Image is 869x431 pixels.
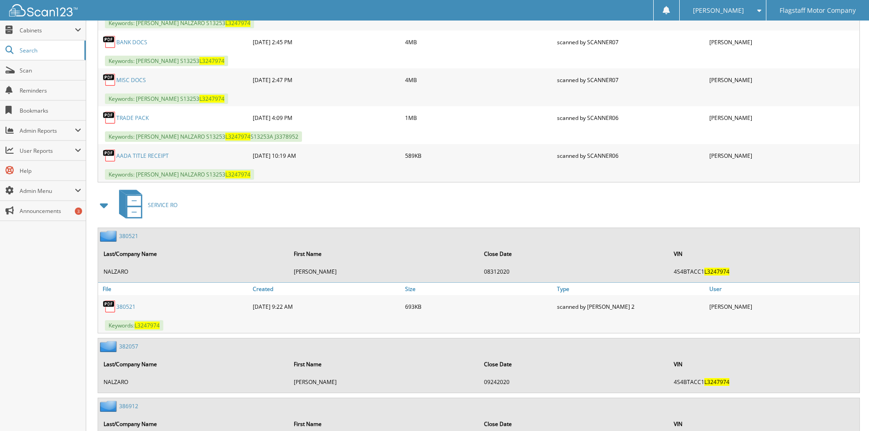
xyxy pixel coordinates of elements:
[669,355,859,374] th: VIN
[20,167,81,175] span: Help
[103,300,116,313] img: PDF.png
[707,109,859,127] div: [PERSON_NAME]
[707,146,859,165] div: [PERSON_NAME]
[555,71,707,89] div: scanned by SCANNER07
[116,76,146,84] a: MISC DOCS
[105,320,163,331] span: Keywords:
[225,171,250,178] span: L3247974
[289,264,479,279] td: [PERSON_NAME]
[116,38,147,46] a: BANK DOCS
[116,114,149,122] a: TRADE PACK
[20,207,81,215] span: Announcements
[20,187,75,195] span: Admin Menu
[479,355,669,374] th: Close Date
[693,8,744,13] span: [PERSON_NAME]
[225,133,250,140] span: L3247974
[105,56,228,66] span: Keywords: [PERSON_NAME] S13253
[555,146,707,165] div: scanned by SCANNER06
[250,297,403,316] div: [DATE] 9:22 AM
[555,283,707,295] a: Type
[707,283,859,295] a: User
[250,146,403,165] div: [DATE] 10:19 AM
[479,264,669,279] td: 08312020
[289,355,479,374] th: First Name
[116,303,135,311] a: 380521
[105,18,254,28] span: Keywords: [PERSON_NAME] NALZARO S13253
[99,374,288,389] td: NALZARO
[823,387,869,431] iframe: Chat Widget
[100,400,119,412] img: folder2.png
[75,208,82,215] div: 3
[20,47,80,54] span: Search
[669,374,859,389] td: 4S4BTACC1
[99,264,288,279] td: NALZARO
[116,152,169,160] a: AADA TITLE RECEIPT
[704,378,729,386] span: L3247974
[105,131,302,142] span: Keywords: [PERSON_NAME] NALZARO S13253 S13253A J3378952
[103,111,116,125] img: PDF.png
[250,283,403,295] a: Created
[403,33,555,51] div: 4MB
[119,343,138,350] a: 382057
[555,297,707,316] div: scanned by [PERSON_NAME] 2
[103,73,116,87] img: PDF.png
[114,187,177,223] a: SERVICE RO
[103,35,116,49] img: PDF.png
[99,244,288,263] th: Last/Company Name
[704,268,729,275] span: L3247974
[99,355,288,374] th: Last/Company Name
[20,26,75,34] span: Cabinets
[20,127,75,135] span: Admin Reports
[780,8,856,13] span: Flagstaff Motor Company
[250,71,403,89] div: [DATE] 2:47 PM
[403,146,555,165] div: 589KB
[199,57,224,65] span: L3247974
[105,169,254,180] span: Keywords: [PERSON_NAME] NALZARO S13253
[707,71,859,89] div: [PERSON_NAME]
[20,87,81,94] span: Reminders
[403,297,555,316] div: 693KB
[119,402,138,410] a: 386912
[119,232,138,240] a: 380521
[100,230,119,242] img: folder2.png
[403,71,555,89] div: 4MB
[250,109,403,127] div: [DATE] 4:09 PM
[250,33,403,51] div: [DATE] 2:45 PM
[707,297,859,316] div: [PERSON_NAME]
[289,374,479,389] td: [PERSON_NAME]
[479,244,669,263] th: Close Date
[100,341,119,352] img: folder2.png
[20,107,81,114] span: Bookmarks
[9,4,78,16] img: scan123-logo-white.svg
[289,244,479,263] th: First Name
[105,93,228,104] span: Keywords: [PERSON_NAME] S13253
[669,244,859,263] th: VIN
[20,67,81,74] span: Scan
[707,33,859,51] div: [PERSON_NAME]
[98,283,250,295] a: File
[103,149,116,162] img: PDF.png
[403,283,555,295] a: Size
[555,109,707,127] div: scanned by SCANNER06
[199,95,224,103] span: L3247974
[225,19,250,27] span: L3247974
[20,147,75,155] span: User Reports
[403,109,555,127] div: 1MB
[135,322,160,329] span: L3247974
[669,264,859,279] td: 4S4BTACC1
[555,33,707,51] div: scanned by SCANNER07
[148,201,177,209] span: SERVICE RO
[479,374,669,389] td: 09242020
